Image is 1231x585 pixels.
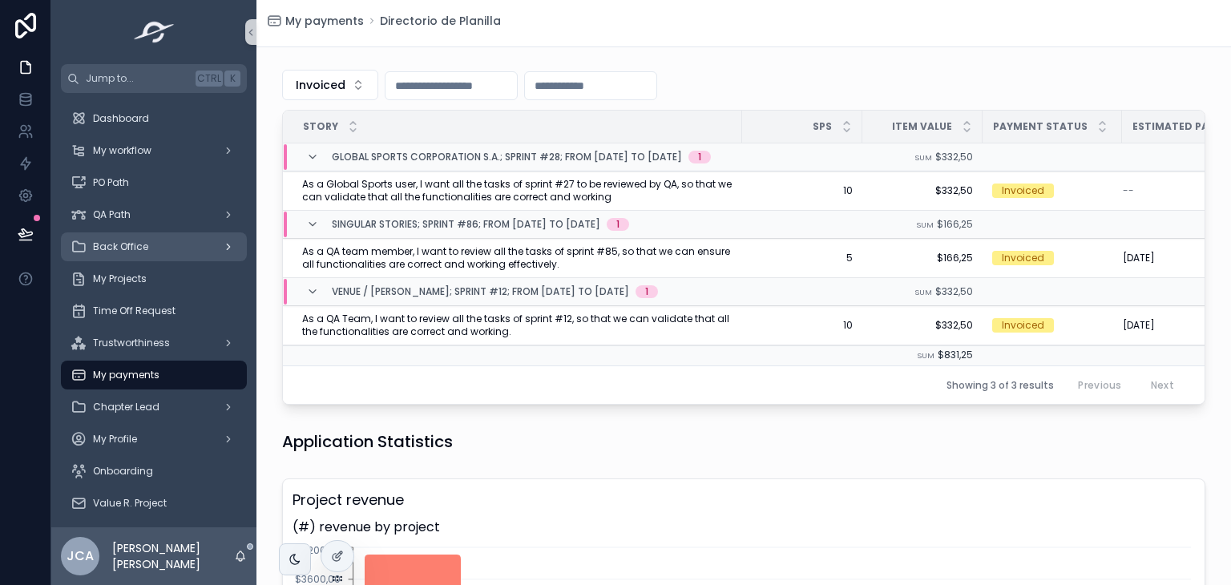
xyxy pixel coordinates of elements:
[266,13,364,29] a: My payments
[129,19,180,45] img: App logo
[51,93,256,527] div: scrollable content
[282,70,378,100] button: Select Button
[1002,184,1044,198] div: Invoiced
[872,184,973,197] span: $332,50
[332,285,629,298] span: Venue / [PERSON_NAME]; Sprint #12; From [DATE] to [DATE]
[935,284,973,298] span: $332,50
[93,112,149,125] span: Dashboard
[935,150,973,163] span: $332,50
[872,252,973,264] span: $166,25
[61,297,247,325] a: Time Off Request
[937,217,973,231] span: $166,25
[616,218,620,231] div: 1
[892,120,952,133] span: Item value
[293,489,1195,511] h3: Project revenue
[332,151,682,163] span: Global Sports Corporation S.A.; Sprint #28; From [DATE] to [DATE]
[645,285,648,298] div: 1
[93,240,148,253] span: Back Office
[1123,319,1155,332] span: [DATE]
[61,393,247,422] a: Chapter Lead
[61,425,247,454] a: My Profile
[93,272,147,285] span: My Projects
[285,13,364,29] span: My payments
[61,104,247,133] a: Dashboard
[916,220,934,230] small: Sum
[302,178,733,204] span: As a Global Sports user, I want all the tasks of sprint #27 to be reviewed by QA, so that we can ...
[296,77,345,93] span: Invoiced
[93,497,167,510] span: Value R. Project
[86,72,189,85] span: Jump to...
[914,152,932,163] small: Sum
[61,489,247,518] a: Value R. Project
[93,401,159,414] span: Chapter Lead
[295,543,341,557] tspan: $4200,00
[282,430,453,453] h1: Application Statistics
[61,264,247,293] a: My Projects
[1123,252,1155,264] span: [DATE]
[61,168,247,197] a: PO Path
[303,120,338,133] span: Story
[938,348,973,361] span: $831,25
[93,369,159,381] span: My payments
[293,518,1195,537] span: (#) revenue by project
[93,305,176,317] span: Time Off Request
[61,329,247,357] a: Trustworthiness
[61,136,247,165] a: My workflow
[917,350,934,361] small: Sum
[813,120,832,133] span: SPs
[93,144,151,157] span: My workflow
[1002,251,1044,265] div: Invoiced
[946,379,1054,392] span: Showing 3 of 3 results
[1002,318,1044,333] div: Invoiced
[1132,120,1224,133] span: Estimated Payment Date
[93,337,170,349] span: Trustworthiness
[302,245,733,271] span: As a QA team member, I want to review all the tasks of sprint #85, so that we can ensure all func...
[226,72,239,85] span: K
[752,252,853,264] span: 5
[302,313,733,338] span: As a QA Team, I want to review all the tasks of sprint #12, so that we can validate that all the ...
[93,465,153,478] span: Onboarding
[112,540,234,572] p: [PERSON_NAME] [PERSON_NAME]
[914,287,932,297] small: Sum
[196,71,223,87] span: Ctrl
[752,319,853,332] span: 10
[752,184,853,197] span: 10
[93,433,137,446] span: My Profile
[93,208,131,221] span: QA Path
[1123,184,1134,197] span: --
[61,200,247,229] a: QA Path
[698,151,701,163] div: 1
[93,176,129,189] span: PO Path
[993,120,1088,133] span: Payment status
[380,13,501,29] a: Directorio de Planilla
[61,457,247,486] a: Onboarding
[67,547,94,566] span: JCA
[332,218,600,231] span: Singular Stories; Sprint #86; From [DATE] to [DATE]
[61,232,247,261] a: Back Office
[872,319,973,332] span: $332,50
[61,361,247,389] a: My payments
[61,64,247,93] button: Jump to...CtrlK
